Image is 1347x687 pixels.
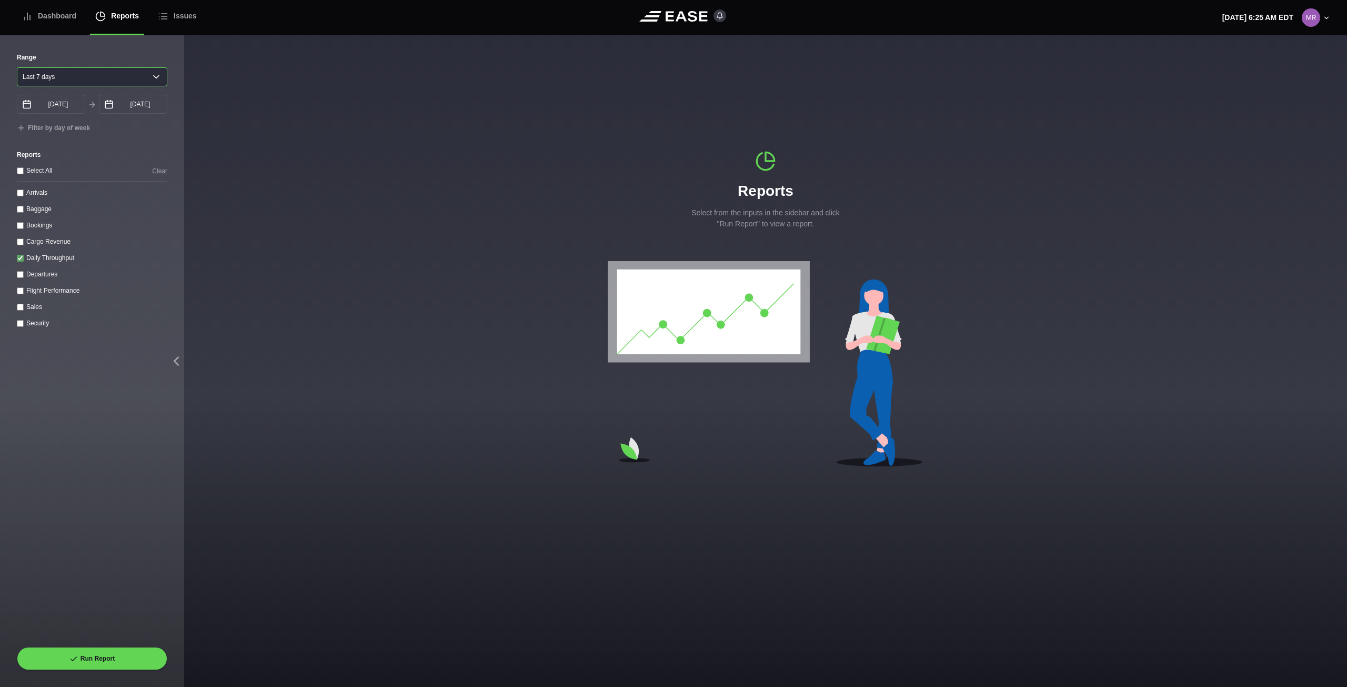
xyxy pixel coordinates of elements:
[687,180,845,202] h1: Reports
[26,205,52,213] label: Baggage
[17,150,167,160] label: Reports
[26,254,74,262] label: Daily Throughput
[26,287,79,294] label: Flight Performance
[17,124,90,133] button: Filter by day of week
[26,189,47,196] label: Arrivals
[687,151,845,230] div: Reports
[152,165,167,176] button: Clear
[26,271,57,278] label: Departures
[17,647,167,670] button: Run Report
[99,95,167,114] input: mm/dd/yyyy
[26,320,49,327] label: Security
[687,207,845,230] p: Select from the inputs in the sidebar and click "Run Report" to view a report.
[26,238,71,245] label: Cargo Revenue
[1222,12,1293,23] p: [DATE] 6:25 AM EDT
[1302,8,1320,27] img: 0b2ed616698f39eb9cebe474ea602d52
[26,167,52,174] label: Select All
[17,53,167,62] label: Range
[26,222,52,229] label: Bookings
[26,303,42,311] label: Sales
[17,95,85,114] input: mm/dd/yyyy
